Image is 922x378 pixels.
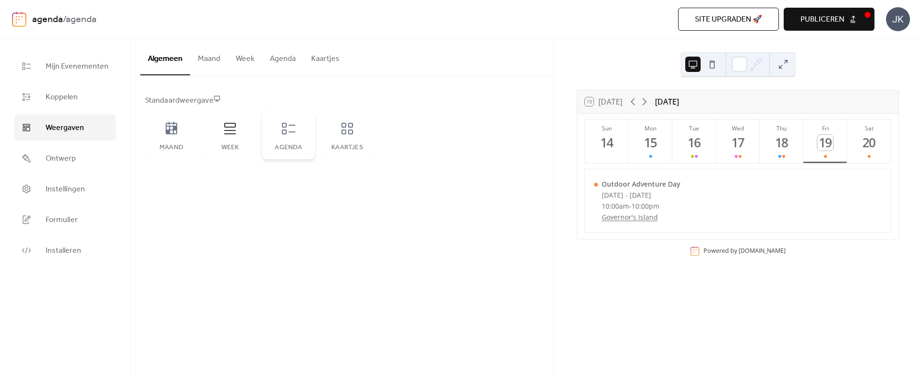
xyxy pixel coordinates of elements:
[801,14,844,25] span: Publiceren
[631,201,659,211] span: 10:00pm
[602,179,680,189] div: Outdoor Adventure Day
[14,145,116,171] a: Ontwerp
[704,247,786,255] div: Powered by
[629,119,672,163] button: Mon15
[655,96,679,107] div: [DATE]
[46,61,109,72] span: Mijn Evenementen
[46,214,78,226] span: Formulier
[213,144,247,152] div: Week
[303,39,347,74] button: Kaartjes
[272,144,305,152] div: Agenda
[262,39,303,74] button: Agenda
[686,135,702,151] div: 16
[629,201,631,211] span: -
[46,245,81,257] span: Installeren
[14,84,116,110] a: Koppelen
[719,124,757,132] div: Wed
[817,135,833,151] div: 19
[803,119,847,163] button: Fri19
[678,8,779,31] button: Site upgraden 🚀
[585,119,629,163] button: Sun14
[850,124,888,132] div: Sat
[14,53,116,79] a: Mijn Evenementen
[739,247,786,255] a: [DOMAIN_NAME]
[66,11,97,29] b: agenda
[774,135,789,151] div: 18
[631,124,669,132] div: Mon
[643,135,658,151] div: 15
[861,135,877,151] div: 20
[602,201,629,211] span: 10:00am
[12,12,26,27] img: logo
[602,190,680,200] div: [DATE] - [DATE]
[140,39,190,75] button: Algemeen
[760,119,803,163] button: Thu18
[155,144,188,152] div: Maand
[46,184,85,195] span: Instellingen
[847,119,891,163] button: Sat20
[46,153,76,165] span: Ontwerp
[716,119,760,163] button: Wed17
[63,11,66,29] b: /
[14,115,116,141] a: Weergaven
[886,7,910,31] div: JK
[602,213,680,222] a: Governor's Island
[672,119,716,163] button: Tue16
[14,237,116,263] a: Installeren
[675,124,713,132] div: Tue
[46,122,84,134] span: Weergaven
[730,135,746,151] div: 17
[330,144,364,152] div: Kaartjes
[145,95,537,106] div: Standaardweergave
[228,39,262,74] button: Week
[806,124,844,132] div: Fri
[763,124,801,132] div: Thu
[46,92,78,103] span: Koppelen
[32,11,63,29] a: agenda
[599,135,615,151] div: 14
[588,124,626,132] div: Sun
[784,8,874,31] button: Publiceren
[14,176,116,202] a: Instellingen
[190,39,228,74] button: Maand
[695,14,762,25] span: Site upgraden 🚀
[14,207,116,233] a: Formulier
